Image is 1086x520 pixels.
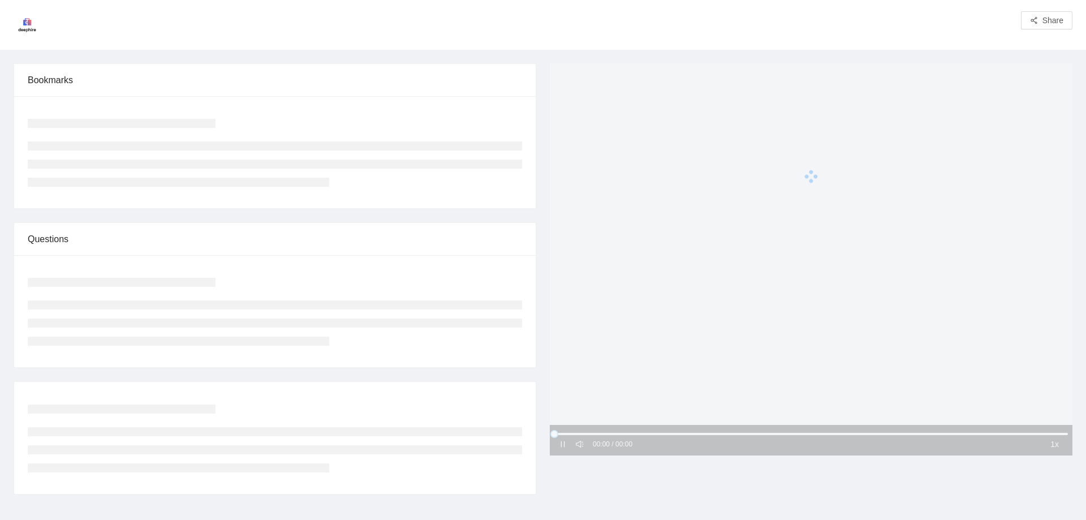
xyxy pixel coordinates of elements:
[1021,11,1072,29] button: share-altShare
[28,223,522,255] div: Questions
[14,11,41,38] img: Loading...
[28,64,522,96] div: Bookmarks
[1042,14,1063,27] span: Share
[1030,16,1038,25] span: share-alt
